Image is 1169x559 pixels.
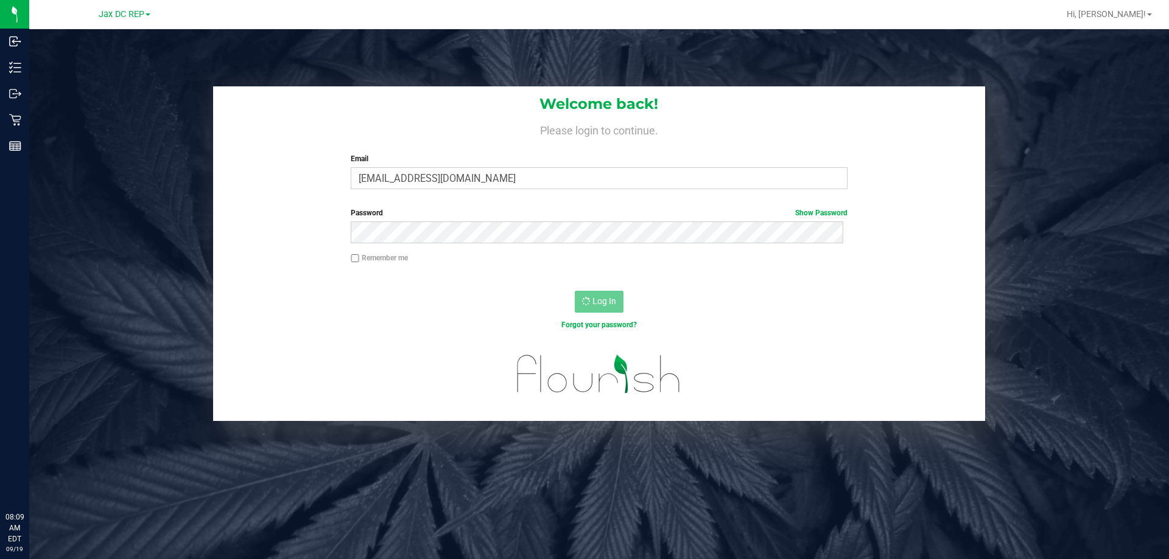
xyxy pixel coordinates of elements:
[9,61,21,74] inline-svg: Inventory
[213,122,985,136] h4: Please login to continue.
[502,343,695,405] img: flourish_logo.svg
[9,88,21,100] inline-svg: Outbound
[5,512,24,544] p: 08:09 AM EDT
[9,140,21,152] inline-svg: Reports
[9,114,21,126] inline-svg: Retail
[561,321,637,329] a: Forgot your password?
[592,296,616,306] span: Log In
[5,544,24,554] p: 09/19
[351,254,359,263] input: Remember me
[9,35,21,47] inline-svg: Inbound
[1067,9,1146,19] span: Hi, [PERSON_NAME]!
[351,153,847,164] label: Email
[99,9,144,19] span: Jax DC REP
[575,291,623,313] button: Log In
[351,252,408,263] label: Remember me
[213,96,985,112] h1: Welcome back!
[351,209,383,217] span: Password
[795,209,848,217] a: Show Password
